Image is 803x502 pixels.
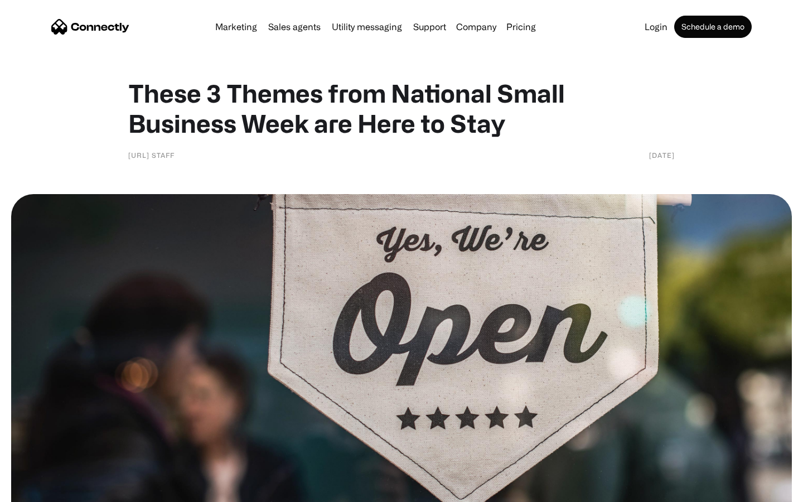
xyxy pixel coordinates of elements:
[327,22,407,31] a: Utility messaging
[128,149,175,161] div: [URL] Staff
[456,19,496,35] div: Company
[128,78,675,138] h1: These 3 Themes from National Small Business Week are Here to Stay
[674,16,752,38] a: Schedule a demo
[502,22,540,31] a: Pricing
[211,22,262,31] a: Marketing
[264,22,325,31] a: Sales agents
[11,482,67,498] aside: Language selected: English
[649,149,675,161] div: [DATE]
[409,22,451,31] a: Support
[640,22,672,31] a: Login
[22,482,67,498] ul: Language list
